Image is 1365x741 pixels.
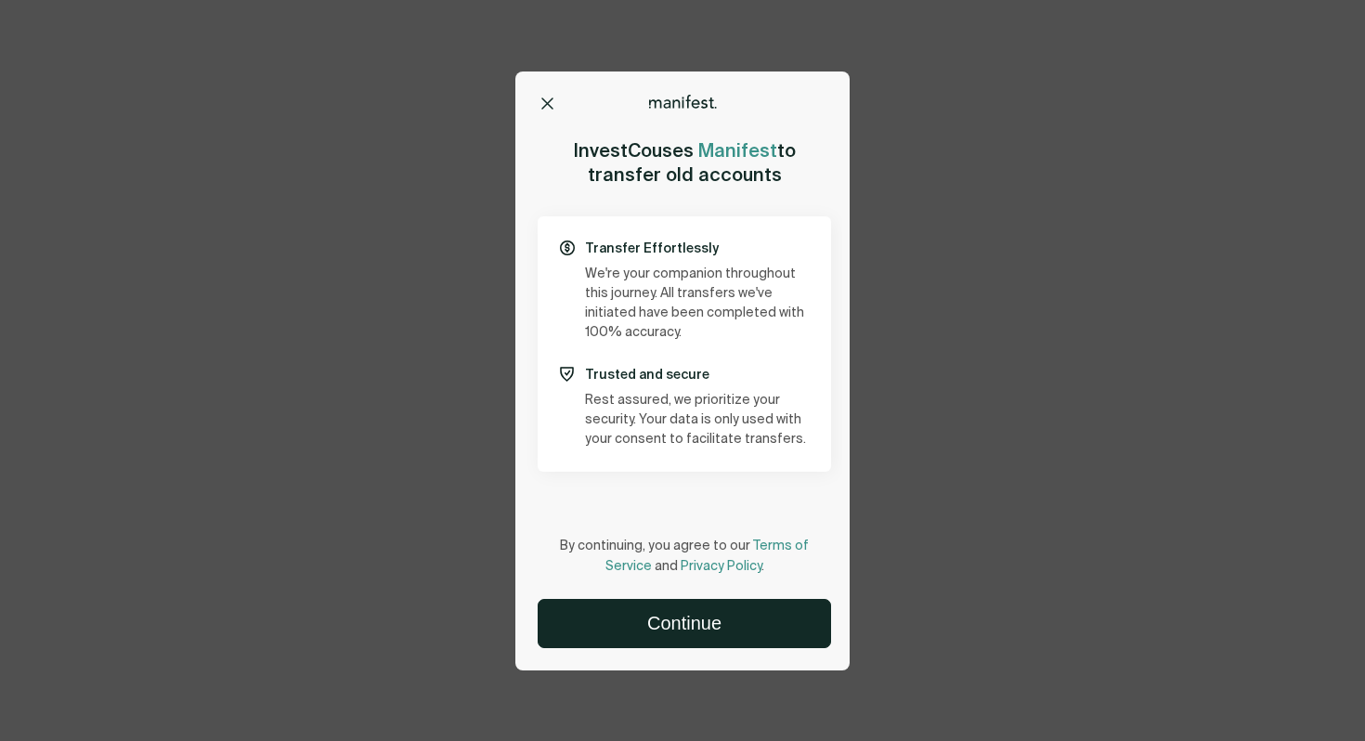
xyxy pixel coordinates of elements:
p: Rest assured, we prioritize your security. Your data is only used with your consent to facilitate... [585,391,809,449]
a: Privacy Policy [681,560,761,573]
h2: uses to transfer old accounts [574,138,796,187]
p: By continuing, you agree to our and . [538,536,831,577]
p: Trusted and secure [585,365,809,383]
span: InvestCo [574,138,652,162]
p: Transfer Effortlessly [585,239,809,257]
button: Continue [539,600,830,647]
p: We're your companion throughout this journey. All transfers we've initiated have been completed w... [585,265,809,343]
span: Manifest [698,138,777,162]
